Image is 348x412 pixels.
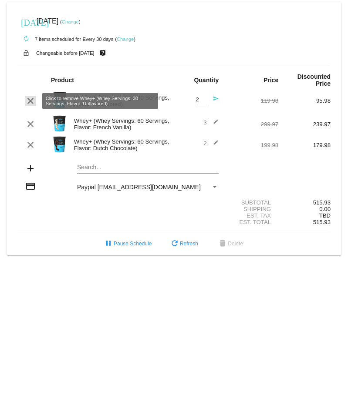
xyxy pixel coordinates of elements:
strong: Quantity [194,77,219,84]
div: Whey+ (Whey Servings: 30 Servings, Flavor: Unflavored) [70,94,174,107]
strong: Discounted Price [297,73,331,87]
div: 119.98 [226,97,278,104]
span: 2 [203,140,219,147]
div: 239.97 [278,121,331,127]
mat-icon: clear [25,119,36,129]
mat-icon: delete [217,239,228,249]
div: Whey+ (Whey Servings: 60 Servings, Flavor: French Vanilla) [70,117,174,131]
mat-icon: [DATE] [21,17,31,27]
div: Subtotal [226,199,278,206]
div: Est. Total [226,219,278,225]
div: Est. Tax [226,212,278,219]
small: ( ) [115,37,135,42]
button: Refresh [162,236,205,251]
mat-icon: add [25,163,36,174]
div: Shipping [226,206,278,212]
img: Image-1-Carousel-Whey-5lb-Chocolate-no-badge-Transp.png [51,136,68,153]
a: Change [62,19,79,24]
mat-icon: edit [208,119,219,129]
mat-icon: clear [25,140,36,150]
div: 199.98 [226,142,278,148]
span: 3 [203,119,219,126]
span: Refresh [169,241,198,247]
a: Change [117,37,134,42]
mat-icon: credit_card [25,181,36,191]
mat-icon: refresh [169,239,180,249]
div: Whey+ (Whey Servings: 60 Servings, Flavor: Dutch Chocolate) [70,138,174,151]
input: Search... [77,164,219,171]
span: TBD [319,212,331,219]
img: Image-1-Carousel-Whey-2lb-Unflavored-no-badge-Transp.png [51,91,68,109]
mat-icon: clear [25,96,36,106]
mat-select: Payment Method [77,184,219,191]
div: 179.98 [278,142,331,148]
button: Delete [210,236,250,251]
strong: Product [51,77,74,84]
mat-icon: pause [103,239,114,249]
span: Paypal [EMAIL_ADDRESS][DOMAIN_NAME] [77,184,201,191]
div: 95.98 [278,97,331,104]
div: 515.93 [278,199,331,206]
button: Pause Schedule [96,236,159,251]
mat-icon: edit [208,140,219,150]
mat-icon: live_help [98,47,108,59]
span: Delete [217,241,243,247]
small: 7 items scheduled for Every 30 days [17,37,113,42]
img: Image-1-Carousel-Whey-5lb-Vanilla-no-badge-Transp.png [51,115,68,132]
strong: Price [264,77,278,84]
span: 0.00 [319,206,331,212]
mat-icon: autorenew [21,34,31,44]
span: 515.93 [313,219,331,225]
input: Quantity [196,97,207,103]
small: Changeable before [DATE] [36,50,95,56]
span: Pause Schedule [103,241,152,247]
div: 299.97 [226,121,278,127]
mat-icon: send [208,96,219,106]
mat-icon: lock_open [21,47,31,59]
small: ( ) [60,19,81,24]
